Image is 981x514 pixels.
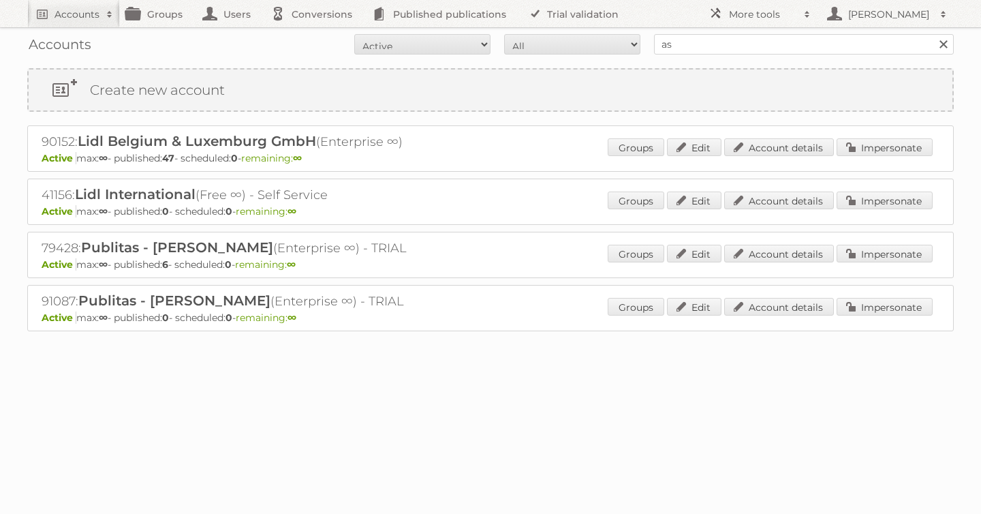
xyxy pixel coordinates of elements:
[287,258,296,271] strong: ∞
[78,133,316,149] span: Lidl Belgium & Luxemburg GmbH
[667,138,721,156] a: Edit
[162,205,169,217] strong: 0
[837,298,933,316] a: Impersonate
[42,258,939,271] p: max: - published: - scheduled: -
[724,138,834,156] a: Account details
[225,205,232,217] strong: 0
[225,312,232,324] strong: 0
[42,205,76,217] span: Active
[42,292,518,310] h2: 91087: (Enterprise ∞) - TRIAL
[42,205,939,217] p: max: - published: - scheduled: -
[667,245,721,262] a: Edit
[42,312,939,324] p: max: - published: - scheduled: -
[667,192,721,209] a: Edit
[42,152,76,164] span: Active
[42,133,518,151] h2: 90152: (Enterprise ∞)
[837,245,933,262] a: Impersonate
[42,152,939,164] p: max: - published: - scheduled: -
[162,152,174,164] strong: 47
[608,245,664,262] a: Groups
[293,152,302,164] strong: ∞
[235,258,296,271] span: remaining:
[837,138,933,156] a: Impersonate
[845,7,933,21] h2: [PERSON_NAME]
[162,258,168,271] strong: 6
[608,192,664,209] a: Groups
[42,312,76,324] span: Active
[724,192,834,209] a: Account details
[724,245,834,262] a: Account details
[608,138,664,156] a: Groups
[42,186,518,204] h2: 41156: (Free ∞) - Self Service
[287,312,296,324] strong: ∞
[54,7,99,21] h2: Accounts
[78,292,270,309] span: Publitas - [PERSON_NAME]
[99,152,108,164] strong: ∞
[236,312,296,324] span: remaining:
[29,70,952,110] a: Create new account
[729,7,797,21] h2: More tools
[236,205,296,217] span: remaining:
[667,298,721,316] a: Edit
[287,205,296,217] strong: ∞
[75,186,196,202] span: Lidl International
[42,239,518,257] h2: 79428: (Enterprise ∞) - TRIAL
[42,258,76,271] span: Active
[81,239,273,256] span: Publitas - [PERSON_NAME]
[241,152,302,164] span: remaining:
[225,258,232,271] strong: 0
[837,192,933,209] a: Impersonate
[608,298,664,316] a: Groups
[231,152,238,164] strong: 0
[99,312,108,324] strong: ∞
[162,312,169,324] strong: 0
[99,258,108,271] strong: ∞
[724,298,834,316] a: Account details
[99,205,108,217] strong: ∞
